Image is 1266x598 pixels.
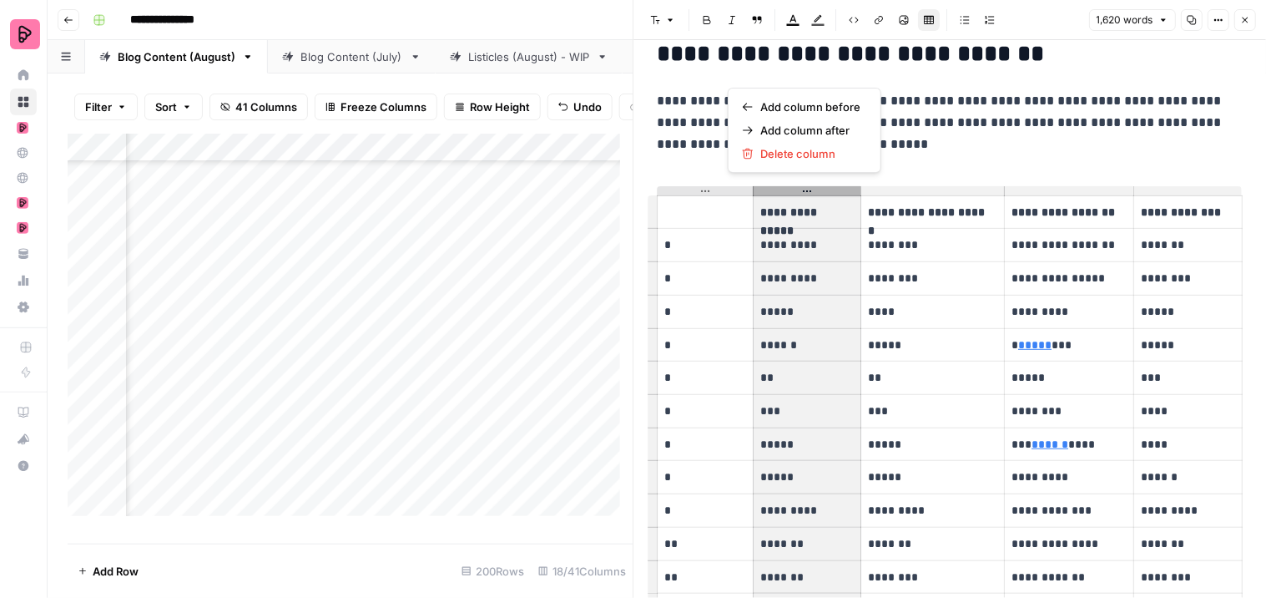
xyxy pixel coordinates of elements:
[315,94,437,120] button: Freeze Columns
[436,40,623,73] a: Listicles (August) - WIP
[340,99,426,115] span: Freeze Columns
[10,19,40,49] img: Preply Logo
[155,99,177,115] span: Sort
[444,94,541,120] button: Row Height
[11,427,36,452] div: What's new?
[10,453,37,479] button: Help + Support
[10,267,37,294] a: Usage
[10,89,37,115] a: Browse
[300,48,403,65] div: Blog Content (July)
[10,241,37,267] a: Your Data
[68,558,149,585] button: Add Row
[760,99,860,115] span: Add column before
[1089,9,1176,31] button: 1,620 words
[470,99,530,115] span: Row Height
[235,99,297,115] span: 41 Columns
[17,222,28,234] img: mhz6d65ffplwgtj76gcfkrq5icux
[10,62,37,89] a: Home
[209,94,308,120] button: 41 Columns
[268,40,436,73] a: Blog Content (July)
[547,94,613,120] button: Undo
[85,99,112,115] span: Filter
[10,13,37,55] button: Workspace: Preply
[10,294,37,321] a: Settings
[93,563,139,580] span: Add Row
[760,122,860,139] span: Add column after
[17,122,28,134] img: mhz6d65ffplwgtj76gcfkrq5icux
[1097,13,1153,28] span: 1,620 words
[623,40,790,73] a: Blog Content (May)
[455,558,532,585] div: 200 Rows
[17,197,28,209] img: mhz6d65ffplwgtj76gcfkrq5icux
[118,48,235,65] div: Blog Content (August)
[760,145,860,162] span: Delete column
[144,94,203,120] button: Sort
[85,40,268,73] a: Blog Content (August)
[468,48,590,65] div: Listicles (August) - WIP
[573,99,602,115] span: Undo
[532,558,633,585] div: 18/41 Columns
[10,426,37,453] button: What's new?
[74,94,138,120] button: Filter
[10,399,37,426] a: AirOps Academy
